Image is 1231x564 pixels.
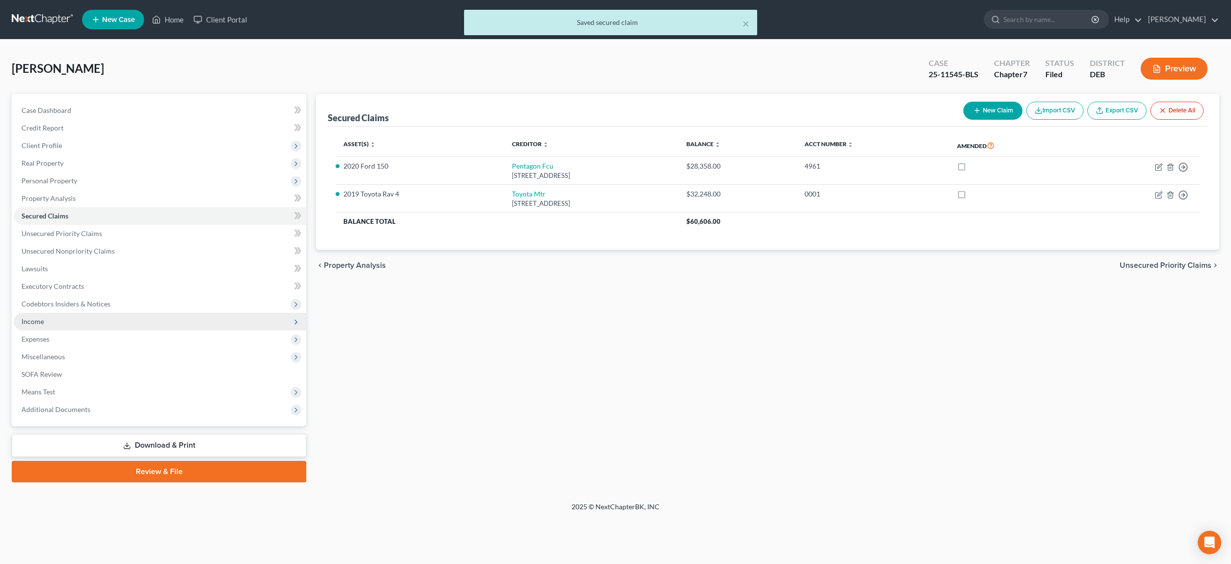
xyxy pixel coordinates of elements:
[21,405,90,413] span: Additional Documents
[512,140,549,148] a: Creditor unfold_more
[21,317,44,325] span: Income
[336,213,679,230] th: Balance Total
[1090,58,1125,69] div: District
[1045,58,1074,69] div: Status
[21,335,49,343] span: Expenses
[12,61,104,75] span: [PERSON_NAME]
[686,189,788,199] div: $32,248.00
[21,194,76,202] span: Property Analysis
[343,189,496,199] li: 2019 Toyota Rav 4
[316,261,324,269] i: chevron_left
[21,176,77,185] span: Personal Property
[848,142,853,148] i: unfold_more
[963,102,1022,120] button: New Claim
[21,352,65,361] span: Miscellaneous
[1120,261,1219,269] button: Unsecured Priority Claims chevron_right
[343,161,496,171] li: 2020 Ford 150
[14,207,306,225] a: Secured Claims
[14,278,306,295] a: Executory Contracts
[21,124,64,132] span: Credit Report
[328,112,389,124] div: Secured Claims
[1211,261,1219,269] i: chevron_right
[1023,69,1027,79] span: 7
[715,142,721,148] i: unfold_more
[686,140,721,148] a: Balance unfold_more
[1090,69,1125,80] div: DEB
[12,461,306,482] a: Review & File
[512,171,671,180] div: [STREET_ADDRESS]
[1087,102,1146,120] a: Export CSV
[805,140,853,148] a: Acct Number unfold_more
[1141,58,1208,80] button: Preview
[12,434,306,457] a: Download & Print
[743,18,749,29] button: ×
[1120,261,1211,269] span: Unsecured Priority Claims
[14,260,306,278] a: Lawsuits
[14,102,306,119] a: Case Dashboard
[324,261,386,269] span: Property Analysis
[14,225,306,242] a: Unsecured Priority Claims
[472,18,749,27] div: Saved secured claim
[686,161,788,171] div: $28,358.00
[929,58,978,69] div: Case
[21,264,48,273] span: Lawsuits
[21,141,62,150] span: Client Profile
[1150,102,1204,120] button: Delete All
[1026,102,1083,120] button: Import CSV
[994,58,1030,69] div: Chapter
[512,162,553,170] a: Pentagon Fcu
[512,199,671,208] div: [STREET_ADDRESS]
[21,282,84,290] span: Executory Contracts
[543,142,549,148] i: unfold_more
[21,229,102,238] span: Unsecured Priority Claims
[337,502,894,520] div: 2025 © NextChapterBK, INC
[21,106,71,114] span: Case Dashboard
[21,247,115,255] span: Unsecured Nonpriority Claims
[929,69,978,80] div: 25-11545-BLS
[994,69,1030,80] div: Chapter
[21,212,68,220] span: Secured Claims
[14,366,306,383] a: SOFA Review
[343,140,376,148] a: Asset(s) unfold_more
[805,161,941,171] div: 4961
[1045,69,1074,80] div: Filed
[512,190,546,198] a: Toyota Mtr
[805,189,941,199] div: 0001
[14,190,306,207] a: Property Analysis
[686,217,721,225] span: $60,606.00
[14,119,306,137] a: Credit Report
[21,300,110,308] span: Codebtors Insiders & Notices
[949,134,1075,157] th: Amended
[1198,531,1221,554] div: Open Intercom Messenger
[21,159,64,167] span: Real Property
[21,388,55,396] span: Means Test
[14,242,306,260] a: Unsecured Nonpriority Claims
[370,142,376,148] i: unfold_more
[21,370,62,378] span: SOFA Review
[316,261,386,269] button: chevron_left Property Analysis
